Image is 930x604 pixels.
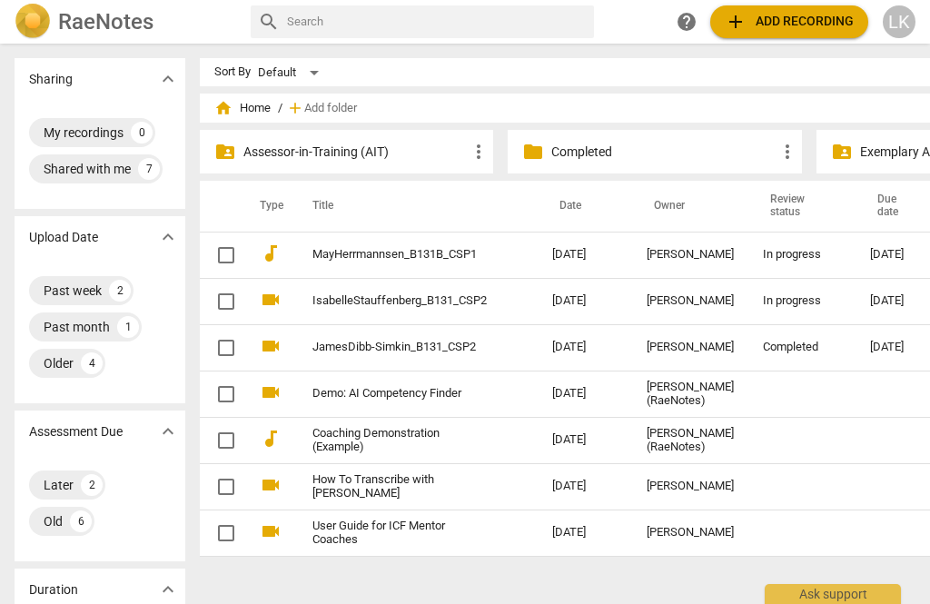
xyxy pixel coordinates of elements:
td: [DATE] [538,232,632,278]
span: add [725,11,747,33]
div: Shared with me [44,160,131,178]
th: Type [245,181,291,232]
span: search [258,11,280,33]
div: 4 [81,352,103,374]
span: help [676,11,697,33]
img: Logo [15,4,51,40]
div: My recordings [44,124,124,142]
a: IsabelleStauffenberg_B131_CSP2 [312,294,487,308]
span: home [214,99,232,117]
p: Duration [29,580,78,599]
span: audiotrack [260,243,282,264]
span: Add recording [725,11,854,33]
div: [PERSON_NAME] [647,480,734,493]
button: Show more [154,576,182,603]
td: [DATE] [538,324,632,371]
div: [PERSON_NAME] [647,526,734,540]
div: [PERSON_NAME] [647,341,734,354]
div: Sort By [214,65,251,79]
a: Help [670,5,703,38]
div: Older [44,354,74,372]
td: [DATE] [538,371,632,417]
a: JamesDibb-Simkin_B131_CSP2 [312,341,487,354]
td: [DATE] [538,510,632,556]
td: [DATE] [538,417,632,463]
p: Assessment Due [29,422,123,441]
span: videocam [260,520,282,542]
a: MayHerrmannsen_B131B_CSP1 [312,248,487,262]
button: LK [883,5,915,38]
div: Later [44,476,74,494]
a: Coaching Demonstration (Example) [312,427,487,454]
th: Title [291,181,538,232]
span: folder_shared [214,141,236,163]
span: videocam [260,381,282,403]
div: [PERSON_NAME] (RaeNotes) [647,381,734,408]
td: [DATE] [538,278,632,324]
span: expand_more [157,68,179,90]
div: [PERSON_NAME] [647,248,734,262]
span: expand_more [157,579,179,600]
p: Upload Date [29,228,98,247]
div: In progress [763,248,841,262]
div: 2 [81,474,103,496]
button: Upload [710,5,868,38]
span: Add folder [304,102,357,115]
div: 0 [131,122,153,144]
button: Show more [154,65,182,93]
th: Review status [748,181,856,232]
div: Ask support [765,584,901,604]
button: Show more [154,418,182,445]
td: [DATE] [538,463,632,510]
div: In progress [763,294,841,308]
span: expand_more [157,421,179,442]
div: 2 [109,280,131,302]
th: Owner [632,181,748,232]
a: Demo: AI Competency Finder [312,387,487,401]
h2: RaeNotes [58,9,153,35]
p: Sharing [29,70,73,89]
span: expand_more [157,226,179,248]
div: Past week [44,282,102,300]
div: Old [44,512,63,530]
p: Completed [551,143,776,162]
div: 7 [138,158,160,180]
span: audiotrack [260,428,282,450]
div: [PERSON_NAME] (RaeNotes) [647,427,734,454]
a: User Guide for ICF Mentor Coaches [312,520,487,547]
div: Past month [44,318,110,336]
span: videocam [260,289,282,311]
span: folder_shared [831,141,853,163]
span: more_vert [468,141,490,163]
div: Default [258,58,325,87]
span: / [278,102,282,115]
div: 6 [70,510,92,532]
div: 1 [117,316,139,338]
span: Home [214,99,271,117]
input: Search [287,7,587,36]
span: videocam [260,474,282,496]
span: more_vert [777,141,798,163]
p: Assessor-in-Training (AIT) [243,143,468,162]
a: LogoRaeNotes [15,4,236,40]
div: [PERSON_NAME] [647,294,734,308]
span: folder [522,141,544,163]
div: Completed [763,341,841,354]
span: add [286,99,304,117]
th: Date [538,181,632,232]
span: videocam [260,335,282,357]
button: Show more [154,223,182,251]
a: How To Transcribe with [PERSON_NAME] [312,473,487,500]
